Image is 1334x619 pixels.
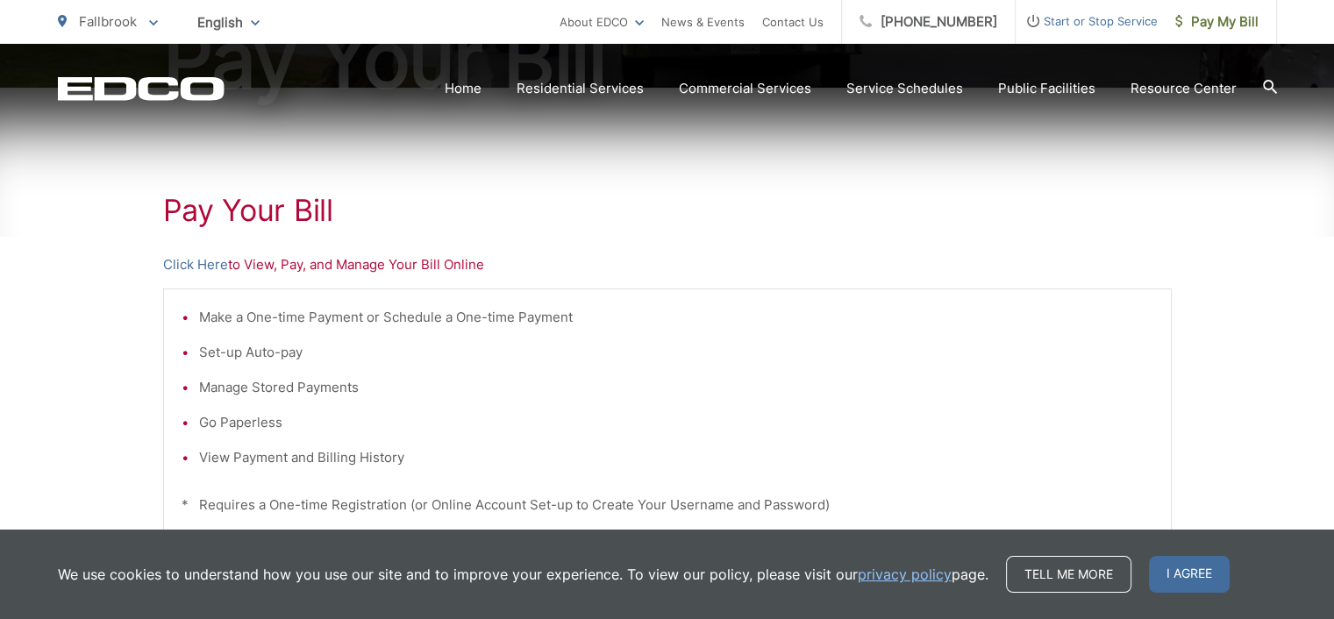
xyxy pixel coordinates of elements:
[1131,78,1237,99] a: Resource Center
[661,11,745,32] a: News & Events
[199,307,1153,328] li: Make a One-time Payment or Schedule a One-time Payment
[184,7,273,38] span: English
[199,412,1153,433] li: Go Paperless
[199,377,1153,398] li: Manage Stored Payments
[199,447,1153,468] li: View Payment and Billing History
[199,342,1153,363] li: Set-up Auto-pay
[1175,11,1259,32] span: Pay My Bill
[858,564,952,585] a: privacy policy
[182,494,1153,516] p: * Requires a One-time Registration (or Online Account Set-up to Create Your Username and Password)
[1149,556,1230,593] span: I agree
[846,78,963,99] a: Service Schedules
[517,78,644,99] a: Residential Services
[163,193,1172,228] h1: Pay Your Bill
[445,78,482,99] a: Home
[762,11,824,32] a: Contact Us
[560,11,644,32] a: About EDCO
[998,78,1095,99] a: Public Facilities
[58,76,225,101] a: EDCD logo. Return to the homepage.
[58,564,988,585] p: We use cookies to understand how you use our site and to improve your experience. To view our pol...
[1006,556,1131,593] a: Tell me more
[79,13,137,30] span: Fallbrook
[163,254,228,275] a: Click Here
[163,254,1172,275] p: to View, Pay, and Manage Your Bill Online
[679,78,811,99] a: Commercial Services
